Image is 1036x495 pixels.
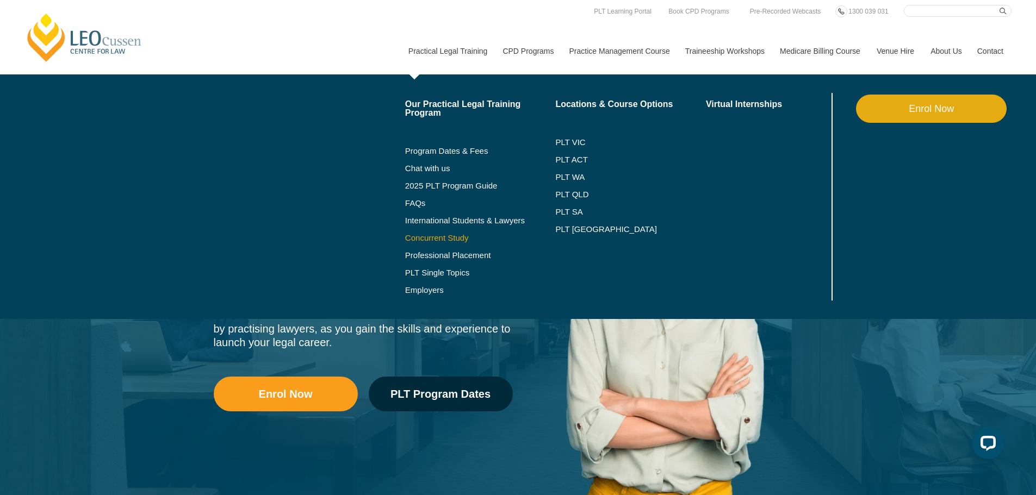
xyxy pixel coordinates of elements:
a: About Us [922,28,969,74]
a: PLT Single Topics [405,268,556,277]
a: PLT QLD [555,190,706,199]
a: PLT [GEOGRAPHIC_DATA] [555,225,706,234]
a: Professional Placement [405,251,556,260]
a: Program Dates & Fees [405,147,556,155]
div: Learn in a simulated law firm environment and be mentored by practising lawyers, as you gain the ... [214,309,513,349]
span: 1300 039 031 [848,8,888,15]
a: Enrol Now [214,377,358,411]
a: Venue Hire [868,28,922,74]
a: Practical Legal Training [400,28,495,74]
a: Contact [969,28,1012,74]
a: PLT WA [555,173,679,181]
span: PLT Program Dates [390,389,491,399]
a: [PERSON_NAME] Centre for Law [24,12,145,63]
a: Traineeship Workshops [677,28,772,74]
a: PLT Learning Portal [591,5,654,17]
a: CPD Programs [494,28,561,74]
a: PLT Program Dates [369,377,513,411]
a: PLT SA [555,208,706,216]
a: Locations & Course Options [555,100,706,109]
a: Our Practical Legal Training Program [405,100,556,117]
a: International Students & Lawyers [405,216,556,225]
a: Concurrent Study [405,234,556,242]
span: Enrol Now [259,389,313,399]
a: Employers [405,286,556,295]
a: Enrol Now [856,95,1007,123]
a: Chat with us [405,164,556,173]
a: 1300 039 031 [846,5,891,17]
a: Medicare Billing Course [772,28,868,74]
a: PLT VIC [555,138,706,147]
a: Book CPD Programs [666,5,731,17]
a: Pre-Recorded Webcasts [747,5,824,17]
iframe: LiveChat chat widget [963,422,1009,468]
a: PLT ACT [555,155,706,164]
a: 2025 PLT Program Guide [405,181,529,190]
a: Virtual Internships [706,100,829,109]
a: Practice Management Course [561,28,677,74]
a: FAQs [405,199,556,208]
